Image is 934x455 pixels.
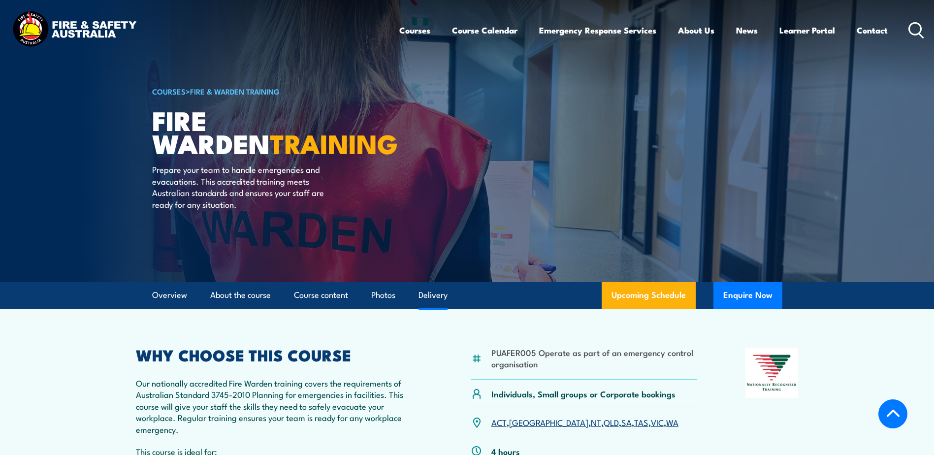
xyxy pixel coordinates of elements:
[634,416,648,428] a: TAS
[491,347,698,370] li: PUAFER005 Operate as part of an emergency control organisation
[736,17,758,43] a: News
[713,282,782,309] button: Enquire Now
[210,282,271,308] a: About the course
[602,282,696,309] a: Upcoming Schedule
[591,416,601,428] a: NT
[539,17,656,43] a: Emergency Response Services
[621,416,632,428] a: SA
[604,416,619,428] a: QLD
[152,86,186,97] a: COURSES
[452,17,517,43] a: Course Calendar
[136,377,423,435] p: Our nationally accredited Fire Warden training covers the requirements of Australian Standard 374...
[491,416,507,428] a: ACT
[270,122,398,163] strong: TRAINING
[779,17,835,43] a: Learner Portal
[419,282,448,308] a: Delivery
[190,86,280,97] a: Fire & Warden Training
[745,348,799,398] img: Nationally Recognised Training logo.
[491,417,678,428] p: , , , , , , ,
[136,348,423,361] h2: WHY CHOOSE THIS COURSE
[509,416,588,428] a: [GEOGRAPHIC_DATA]
[152,163,332,210] p: Prepare your team to handle emergencies and evacuations. This accredited training meets Australia...
[666,416,678,428] a: WA
[294,282,348,308] a: Course content
[399,17,430,43] a: Courses
[678,17,714,43] a: About Us
[491,388,676,399] p: Individuals, Small groups or Corporate bookings
[857,17,888,43] a: Contact
[651,416,664,428] a: VIC
[152,282,187,308] a: Overview
[152,108,395,154] h1: Fire Warden
[152,85,395,97] h6: >
[371,282,395,308] a: Photos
